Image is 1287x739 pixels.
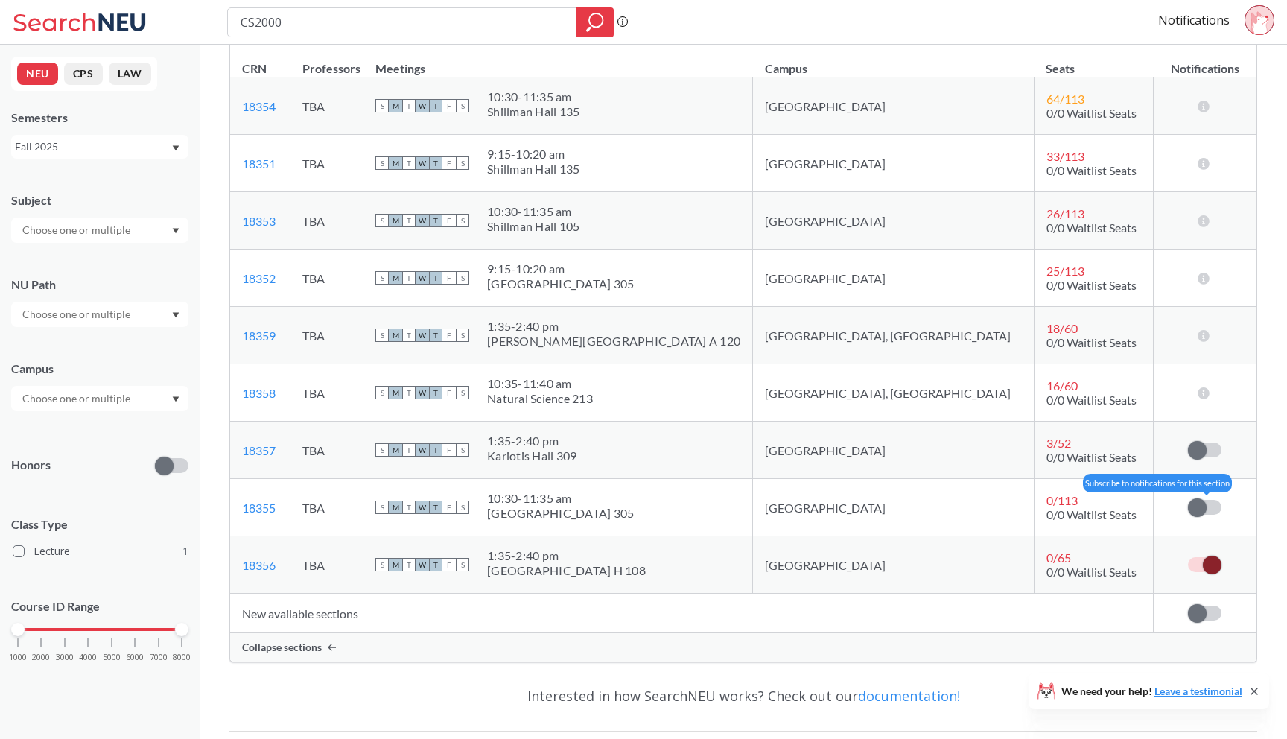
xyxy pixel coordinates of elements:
td: [GEOGRAPHIC_DATA] [753,77,1035,135]
a: 18353 [242,214,276,228]
div: 1:35 - 2:40 pm [487,319,740,334]
td: [GEOGRAPHIC_DATA], [GEOGRAPHIC_DATA] [753,307,1035,364]
div: Campus [11,361,188,377]
span: S [456,558,469,571]
svg: Dropdown arrow [172,228,179,234]
span: W [416,386,429,399]
span: S [456,99,469,112]
div: 10:30 - 11:35 am [487,491,634,506]
span: T [402,271,416,285]
th: Meetings [363,45,753,77]
span: T [429,501,442,514]
span: S [375,329,389,342]
td: TBA [290,250,363,307]
button: LAW [109,63,151,85]
span: M [389,271,402,285]
div: 10:30 - 11:35 am [487,204,579,219]
td: TBA [290,364,363,422]
span: M [389,156,402,170]
span: F [442,329,456,342]
span: W [416,271,429,285]
span: T [402,501,416,514]
td: TBA [290,307,363,364]
span: S [375,271,389,285]
span: S [375,214,389,227]
div: [GEOGRAPHIC_DATA] 305 [487,506,634,521]
button: CPS [64,63,103,85]
div: [GEOGRAPHIC_DATA] H 108 [487,563,646,578]
input: Choose one or multiple [15,221,140,239]
input: Class, professor, course number, "phrase" [239,10,566,35]
p: Course ID Range [11,598,188,615]
div: Interested in how SearchNEU works? Check out our [229,674,1257,717]
span: M [389,99,402,112]
td: TBA [290,422,363,479]
span: S [456,329,469,342]
th: Notifications [1154,45,1256,77]
span: T [402,214,416,227]
a: 18352 [242,271,276,285]
a: 18351 [242,156,276,171]
span: We need your help! [1061,686,1242,697]
span: M [389,214,402,227]
div: Kariotis Hall 309 [487,448,576,463]
div: [PERSON_NAME][GEOGRAPHIC_DATA] A 120 [487,334,740,349]
div: Shillman Hall 105 [487,219,579,234]
button: NEU [17,63,58,85]
span: F [442,558,456,571]
a: 18356 [242,558,276,572]
div: CRN [242,60,267,77]
a: Leave a testimonial [1154,685,1242,697]
div: magnifying glass [576,7,614,37]
div: Collapse sections [230,633,1256,662]
a: 18359 [242,329,276,343]
span: W [416,329,429,342]
span: 0/0 Waitlist Seats [1046,393,1137,407]
td: TBA [290,536,363,594]
span: 1000 [9,653,27,662]
span: T [429,443,442,457]
span: S [375,99,389,112]
td: TBA [290,479,363,536]
span: F [442,99,456,112]
span: S [375,443,389,457]
span: T [429,271,442,285]
span: 0/0 Waitlist Seats [1046,221,1137,235]
div: 10:30 - 11:35 am [487,89,579,104]
span: 0/0 Waitlist Seats [1046,507,1137,521]
span: 6000 [126,653,144,662]
td: [GEOGRAPHIC_DATA] [753,135,1035,192]
div: 9:15 - 10:20 am [487,261,634,276]
a: documentation! [858,687,960,705]
span: M [389,501,402,514]
span: 26 / 113 [1046,206,1084,221]
a: 18354 [242,99,276,113]
td: [GEOGRAPHIC_DATA] [753,192,1035,250]
span: W [416,99,429,112]
span: S [375,558,389,571]
input: Choose one or multiple [15,305,140,323]
span: F [442,386,456,399]
a: 18357 [242,443,276,457]
td: TBA [290,192,363,250]
span: T [429,329,442,342]
span: 7000 [150,653,168,662]
span: 0 / 65 [1046,551,1071,565]
svg: Dropdown arrow [172,145,179,151]
th: Campus [753,45,1035,77]
span: 0/0 Waitlist Seats [1046,163,1137,177]
td: New available sections [230,594,1154,633]
td: [GEOGRAPHIC_DATA] [753,479,1035,536]
div: Fall 2025 [15,139,171,155]
span: T [402,386,416,399]
span: W [416,214,429,227]
span: W [416,156,429,170]
span: 0/0 Waitlist Seats [1046,450,1137,464]
div: Natural Science 213 [487,391,593,406]
th: Seats [1034,45,1153,77]
span: 18 / 60 [1046,321,1078,335]
input: Choose one or multiple [15,390,140,407]
span: S [456,214,469,227]
div: 9:15 - 10:20 am [487,147,579,162]
span: 8000 [173,653,191,662]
